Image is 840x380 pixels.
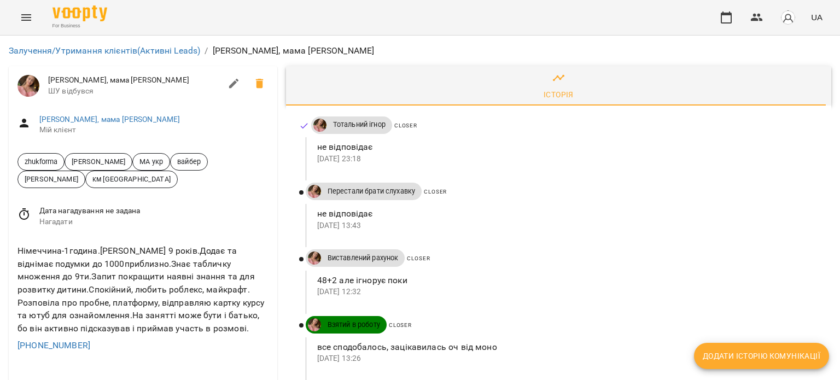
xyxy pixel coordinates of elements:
[780,10,796,25] img: avatar_s.png
[317,341,814,354] p: все сподобалось, зацікавилась оч від моно
[317,141,814,154] p: не відповідає
[694,343,829,369] button: Додати історію комунікації
[308,185,321,198] img: ДТ Бойко Юлія\укр.мов\шч \ма\укр мова\математика https://us06web.zoom.us/j/84886035086
[326,120,392,130] span: Тотальний ігнор
[65,156,132,167] span: [PERSON_NAME]
[48,75,221,86] span: [PERSON_NAME], мама [PERSON_NAME]
[317,207,814,220] p: не відповідає
[9,44,831,57] nav: breadcrumb
[213,44,375,57] p: [PERSON_NAME], мама [PERSON_NAME]
[321,186,422,196] span: Перестали брати слухавку
[317,274,814,287] p: 48+2 але ігнорує поки
[18,174,85,184] span: [PERSON_NAME]
[39,125,269,136] span: Мій клієнт
[48,86,221,97] span: ШУ відбувся
[313,119,326,132] img: ДТ Бойко Юлія\укр.мов\шч \ма\укр мова\математика https://us06web.zoom.us/j/84886035086
[39,217,269,227] span: Нагадати
[17,340,90,350] a: [PHONE_NUMBER]
[171,156,207,167] span: вайбер
[205,44,208,57] li: /
[317,353,814,364] p: [DATE] 13:26
[317,220,814,231] p: [DATE] 13:43
[389,322,412,328] span: Closer
[17,75,39,97] img: ДТ Бойко Юлія\укр.мов\шч \ма\укр мова\математика https://us06web.zoom.us/j/84886035086
[13,4,39,31] button: Menu
[308,318,321,331] img: ДТ Бойко Юлія\укр.мов\шч \ма\укр мова\математика https://us06web.zoom.us/j/84886035086
[811,11,822,23] span: UA
[306,185,321,198] a: ДТ Бойко Юлія\укр.мов\шч \ма\укр мова\математика https://us06web.zoom.us/j/84886035086
[703,349,820,363] span: Додати історію комунікації
[86,174,177,184] span: км [GEOGRAPHIC_DATA]
[544,88,574,101] div: Історія
[306,318,321,331] a: ДТ Бойко Юлія\укр.мов\шч \ма\укр мова\математика https://us06web.zoom.us/j/84886035086
[407,255,430,261] span: Closer
[317,154,814,165] p: [DATE] 23:18
[807,7,827,27] button: UA
[424,189,447,195] span: Closer
[394,122,417,128] span: Closer
[39,115,180,124] a: [PERSON_NAME], мама [PERSON_NAME]
[321,320,387,330] span: Взятий в роботу
[306,252,321,265] a: ДТ Бойко Юлія\укр.мов\шч \ма\укр мова\математика https://us06web.zoom.us/j/84886035086
[52,5,107,21] img: Voopty Logo
[317,287,814,297] p: [DATE] 12:32
[133,156,170,167] span: МА укр
[311,119,326,132] a: ДТ Бойко Юлія\укр.мов\шч \ма\укр мова\математика https://us06web.zoom.us/j/84886035086
[321,253,405,263] span: Виставлений рахунок
[308,252,321,265] img: ДТ Бойко Юлія\укр.мов\шч \ма\укр мова\математика https://us06web.zoom.us/j/84886035086
[15,242,271,337] div: Німеччина-1година.[PERSON_NAME] 9 років.Додає та віднімає подумки до 1000приблизно.Знає табличку ...
[52,22,107,30] span: For Business
[9,45,200,56] a: Залучення/Утримання клієнтів(Активні Leads)
[39,206,269,217] span: Дата нагадування не задана
[18,156,64,167] span: zhukforma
